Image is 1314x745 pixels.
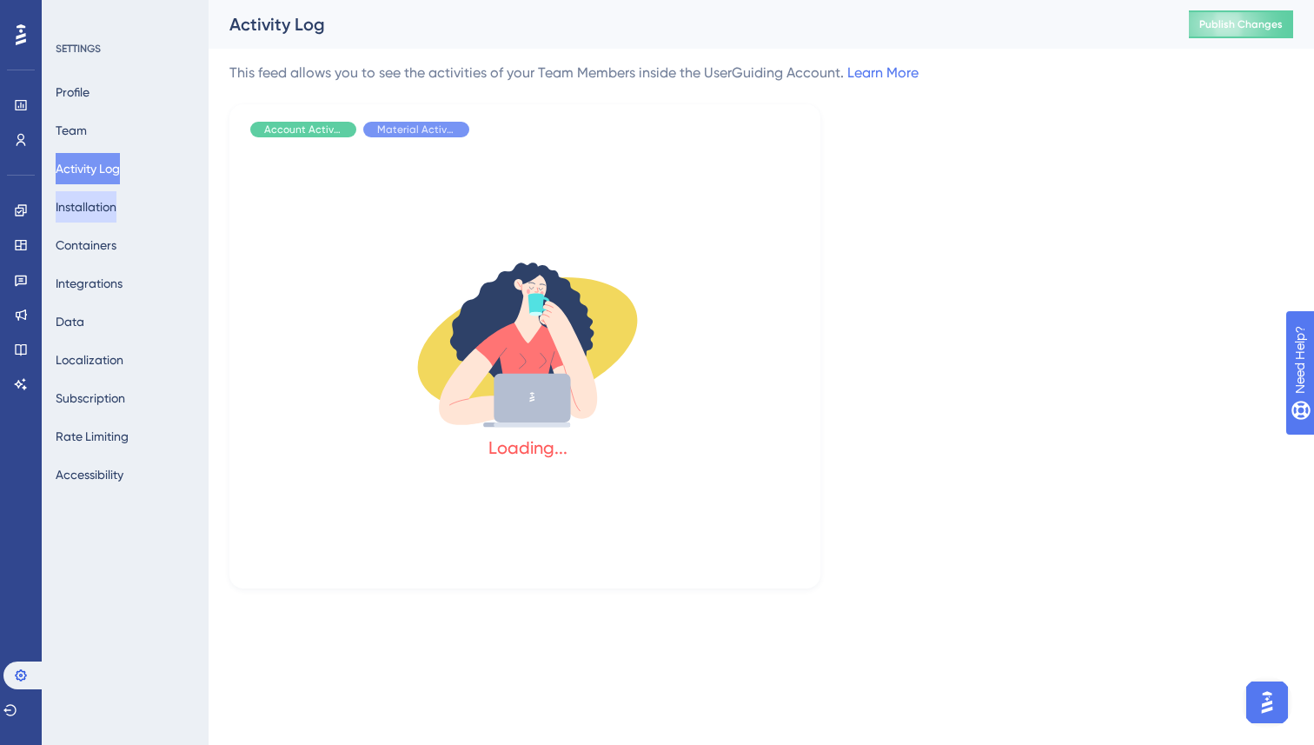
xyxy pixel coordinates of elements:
[229,63,919,83] div: This feed allows you to see the activities of your Team Members inside the UserGuiding Account.
[56,421,129,452] button: Rate Limiting
[56,459,123,490] button: Accessibility
[56,268,123,299] button: Integrations
[1199,17,1283,31] span: Publish Changes
[56,76,90,108] button: Profile
[56,153,120,184] button: Activity Log
[377,123,455,136] span: Material Activity
[56,191,116,223] button: Installation
[1241,676,1293,728] iframe: UserGuiding AI Assistant Launcher
[56,115,87,146] button: Team
[41,4,109,25] span: Need Help?
[488,436,567,460] div: Loading...
[847,64,919,81] a: Learn More
[229,12,1145,37] div: Activity Log
[56,382,125,414] button: Subscription
[56,344,123,376] button: Localization
[1189,10,1293,38] button: Publish Changes
[56,42,196,56] div: SETTINGS
[56,229,116,261] button: Containers
[264,123,342,136] span: Account Activity
[56,306,84,337] button: Data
